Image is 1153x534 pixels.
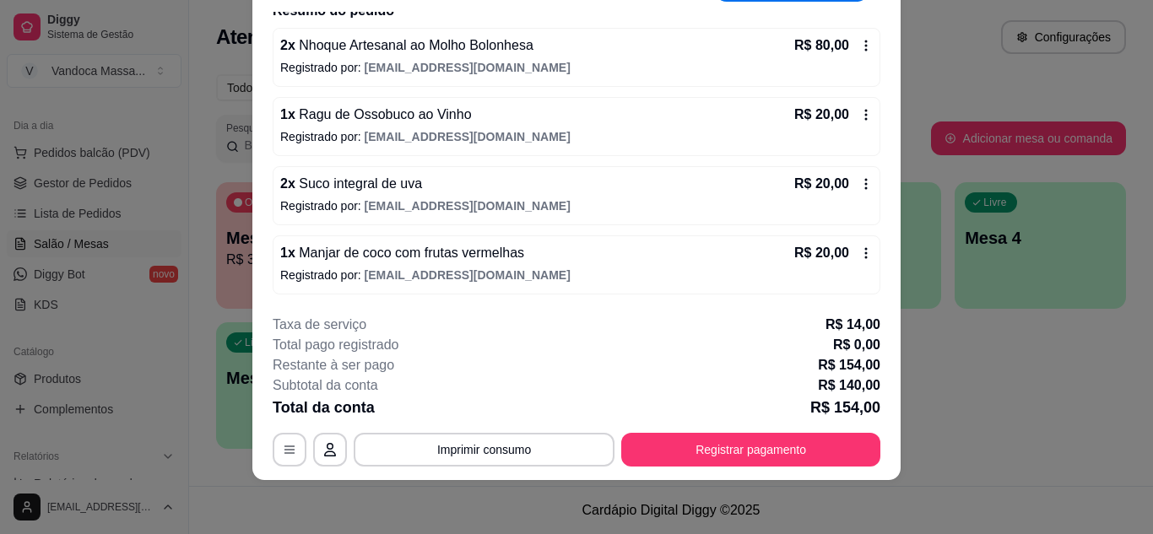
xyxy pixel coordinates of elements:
p: R$ 14,00 [826,315,880,335]
p: Total pago registrado [273,335,398,355]
p: Registrado por: [280,128,873,145]
span: Suco integral de uva [295,176,422,191]
p: R$ 154,00 [818,355,880,375]
p: 1 x [280,105,472,125]
p: Registrado por: [280,197,873,214]
p: R$ 154,00 [810,396,880,419]
span: [EMAIL_ADDRESS][DOMAIN_NAME] [365,61,571,74]
p: R$ 20,00 [794,105,849,125]
h2: Resumo do pedido [273,1,880,21]
p: 2 x [280,35,533,56]
p: 1 x [280,243,524,263]
p: R$ 20,00 [794,243,849,263]
span: Manjar de coco com frutas vermelhas [295,245,524,260]
p: Restante à ser pago [273,355,394,375]
button: Imprimir consumo [354,433,614,467]
span: Nhoque Artesanal ao Molho Bolonhesa [295,38,533,52]
span: Ragu de Ossobuco ao Vinho [295,107,472,121]
p: 2 x [280,174,422,194]
p: Registrado por: [280,59,873,76]
p: R$ 80,00 [794,35,849,56]
span: [EMAIL_ADDRESS][DOMAIN_NAME] [365,130,571,143]
p: Taxa de serviço [273,315,366,335]
p: R$ 0,00 [833,335,880,355]
span: [EMAIL_ADDRESS][DOMAIN_NAME] [365,199,571,213]
p: R$ 20,00 [794,174,849,194]
button: Registrar pagamento [621,433,880,467]
span: [EMAIL_ADDRESS][DOMAIN_NAME] [365,268,571,282]
p: Registrado por: [280,267,873,283]
p: R$ 140,00 [818,375,880,396]
p: Total da conta [273,396,375,419]
p: Subtotal da conta [273,375,378,396]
